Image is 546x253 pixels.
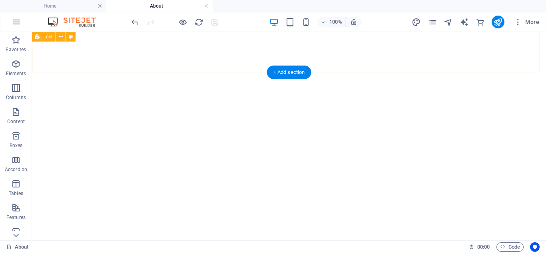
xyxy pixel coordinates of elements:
[530,242,540,252] button: Usercentrics
[6,70,26,77] p: Elements
[267,66,311,79] div: + Add section
[130,18,139,27] i: Undo: Change text (Ctrl+Z)
[460,18,469,27] i: AI Writer
[511,16,542,28] button: More
[7,118,25,125] p: Content
[317,17,346,27] button: 100%
[6,242,29,252] a: Click to cancel selection. Double-click to open Pages
[5,166,27,173] p: Accordion
[500,242,520,252] span: Code
[412,17,421,27] button: design
[194,17,203,27] button: reload
[460,17,469,27] button: text_generator
[46,17,106,27] img: Editor Logo
[428,17,437,27] button: pages
[514,18,539,26] span: More
[492,16,504,28] button: publish
[476,18,485,27] i: Commerce
[9,190,23,197] p: Tables
[444,18,453,27] i: Navigator
[412,18,421,27] i: Design (Ctrl+Alt+Y)
[444,17,453,27] button: navigator
[106,2,213,10] h4: About
[428,18,437,27] i: Pages (Ctrl+Alt+S)
[44,34,52,39] span: Text
[350,18,357,26] i: On resize automatically adjust zoom level to fit chosen device.
[6,46,26,53] p: Favorites
[6,94,26,101] p: Columns
[6,214,26,221] p: Features
[496,242,524,252] button: Code
[476,17,485,27] button: commerce
[483,244,484,250] span: :
[130,17,139,27] button: undo
[194,18,203,27] i: Reload page
[493,18,502,27] i: Publish
[10,142,23,149] p: Boxes
[477,242,490,252] span: 00 00
[469,242,490,252] h6: Session time
[329,17,342,27] h6: 100%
